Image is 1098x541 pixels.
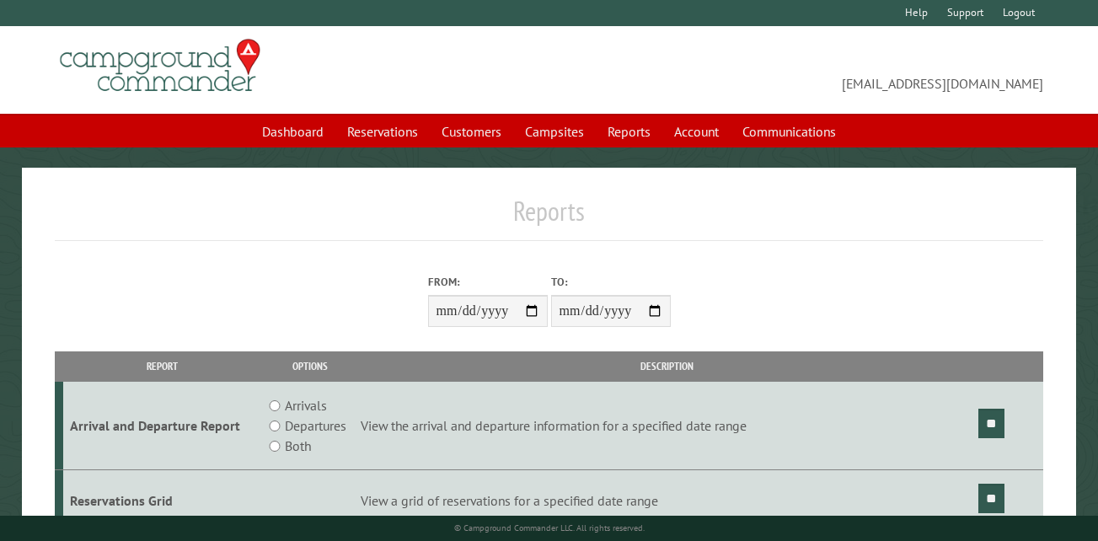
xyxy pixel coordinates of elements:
[358,470,976,532] td: View a grid of reservations for a specified date range
[428,274,548,290] label: From:
[549,46,1043,94] span: [EMAIL_ADDRESS][DOMAIN_NAME]
[63,351,262,381] th: Report
[262,351,358,381] th: Options
[285,415,346,436] label: Departures
[664,115,729,147] a: Account
[55,33,265,99] img: Campground Commander
[551,274,671,290] label: To:
[431,115,512,147] a: Customers
[358,351,976,381] th: Description
[732,115,846,147] a: Communications
[337,115,428,147] a: Reservations
[252,115,334,147] a: Dashboard
[358,382,976,470] td: View the arrival and departure information for a specified date range
[515,115,594,147] a: Campsites
[285,436,311,456] label: Both
[63,470,262,532] td: Reservations Grid
[285,395,327,415] label: Arrivals
[454,522,645,533] small: © Campground Commander LLC. All rights reserved.
[55,195,1043,241] h1: Reports
[63,382,262,470] td: Arrival and Departure Report
[597,115,661,147] a: Reports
